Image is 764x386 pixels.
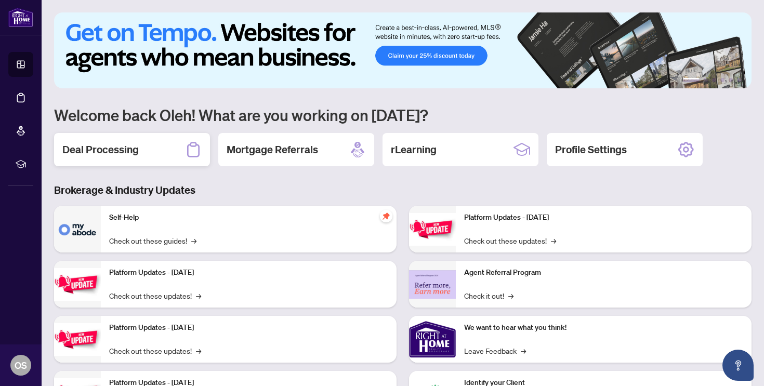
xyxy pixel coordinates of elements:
[54,268,101,301] img: Platform Updates - September 16, 2025
[62,142,139,157] h2: Deal Processing
[227,142,318,157] h2: Mortgage Referrals
[521,345,526,356] span: →
[409,213,456,246] img: Platform Updates - June 23, 2025
[555,142,627,157] h2: Profile Settings
[196,290,201,301] span: →
[8,8,33,27] img: logo
[720,78,725,82] button: 4
[729,78,733,82] button: 5
[109,345,201,356] a: Check out these updates!→
[54,183,752,197] h3: Brokerage & Industry Updates
[464,322,743,334] p: We want to hear what you think!
[737,78,741,82] button: 6
[464,267,743,278] p: Agent Referral Program
[380,210,392,222] span: pushpin
[464,235,556,246] a: Check out these updates!→
[704,78,708,82] button: 2
[109,212,388,223] p: Self-Help
[191,235,196,246] span: →
[109,322,388,334] p: Platform Updates - [DATE]
[683,78,700,82] button: 1
[551,235,556,246] span: →
[409,270,456,299] img: Agent Referral Program
[54,206,101,252] img: Self-Help
[409,316,456,363] img: We want to hear what you think!
[464,345,526,356] a: Leave Feedback→
[712,78,716,82] button: 3
[508,290,513,301] span: →
[15,358,27,372] span: OS
[391,142,437,157] h2: rLearning
[109,235,196,246] a: Check out these guides!→
[54,323,101,356] img: Platform Updates - July 21, 2025
[464,212,743,223] p: Platform Updates - [DATE]
[464,290,513,301] a: Check it out!→
[54,105,752,125] h1: Welcome back Oleh! What are you working on [DATE]?
[109,267,388,278] p: Platform Updates - [DATE]
[722,350,754,381] button: Open asap
[109,290,201,301] a: Check out these updates!→
[196,345,201,356] span: →
[54,12,752,88] img: Slide 0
